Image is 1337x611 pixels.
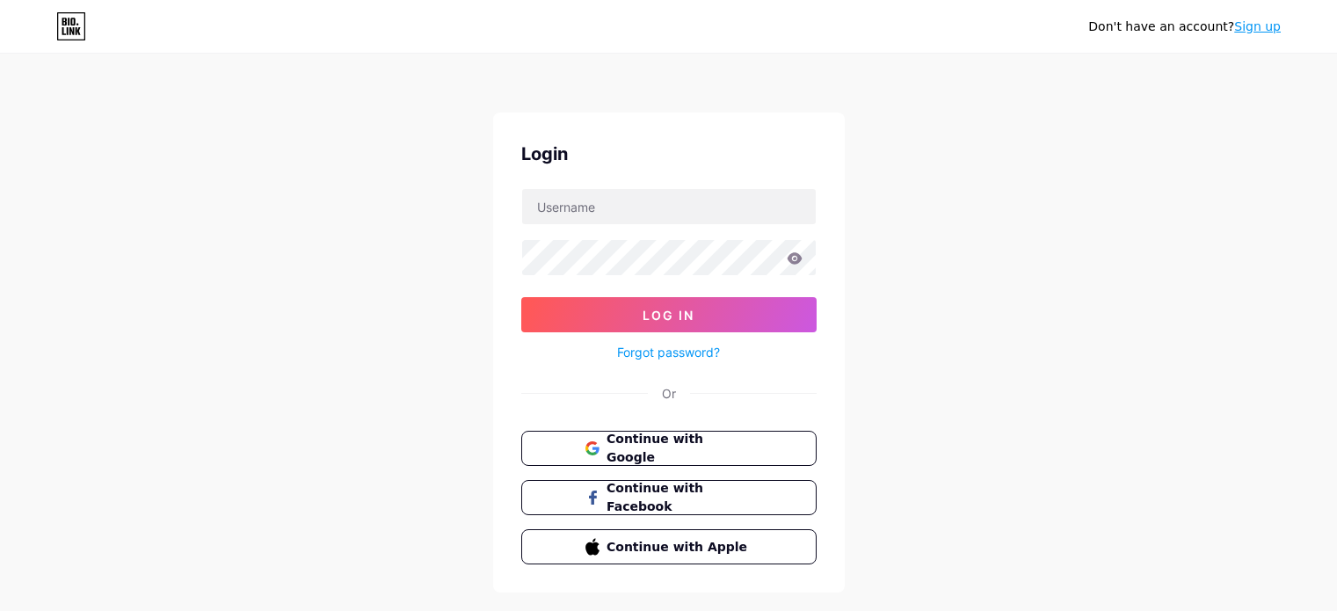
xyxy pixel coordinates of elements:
[521,141,817,167] div: Login
[1088,18,1281,36] div: Don't have an account?
[1234,19,1281,33] a: Sign up
[607,479,752,516] span: Continue with Facebook
[617,343,720,361] a: Forgot password?
[522,189,816,224] input: Username
[521,431,817,466] button: Continue with Google
[607,430,752,467] span: Continue with Google
[607,538,752,556] span: Continue with Apple
[521,297,817,332] button: Log In
[521,529,817,564] button: Continue with Apple
[662,384,676,403] div: Or
[643,308,694,323] span: Log In
[521,480,817,515] button: Continue with Facebook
